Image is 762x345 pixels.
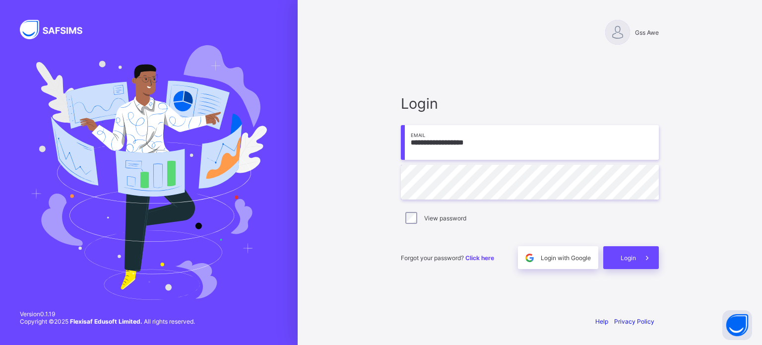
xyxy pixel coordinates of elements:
span: Login with Google [541,254,591,262]
button: Open asap [722,310,752,340]
a: Privacy Policy [614,318,654,325]
img: SAFSIMS Logo [20,20,94,39]
strong: Flexisaf Edusoft Limited. [70,318,142,325]
span: Login [621,254,636,262]
img: google.396cfc9801f0270233282035f929180a.svg [524,252,535,264]
span: Gss Awe [635,29,659,36]
span: Forgot your password? [401,254,494,262]
span: Copyright © 2025 All rights reserved. [20,318,195,325]
img: Hero Image [31,45,267,299]
span: Version 0.1.19 [20,310,195,318]
span: Login [401,95,659,112]
label: View password [424,214,466,222]
a: Help [595,318,608,325]
a: Click here [465,254,494,262]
